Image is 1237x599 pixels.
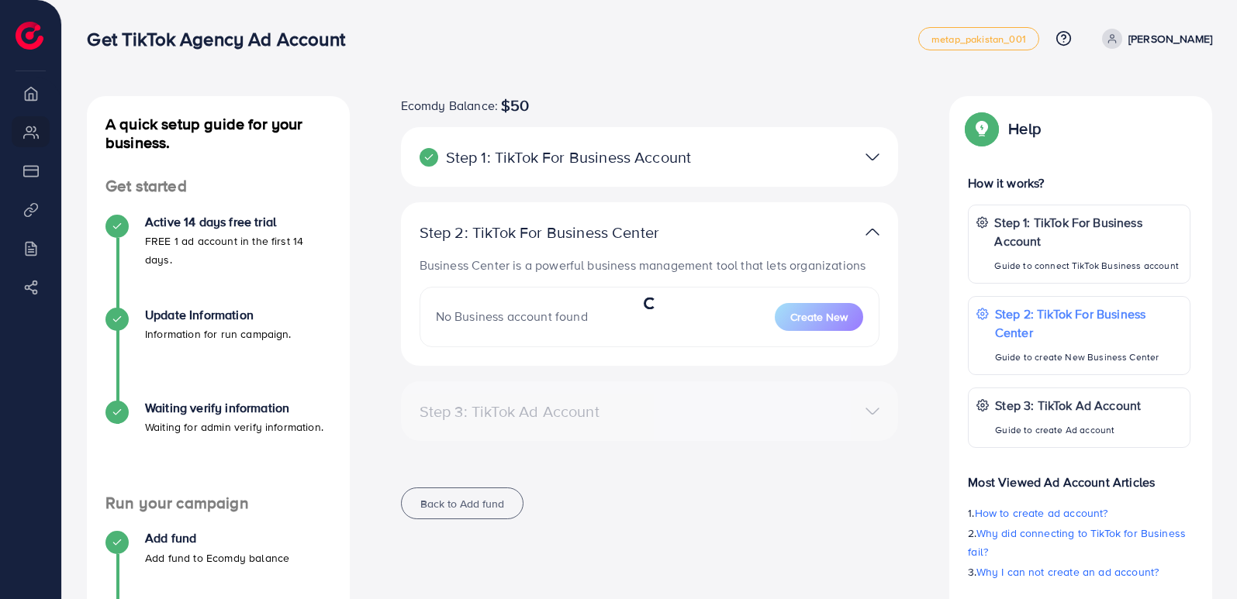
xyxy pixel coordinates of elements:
p: Guide to connect TikTok Business account [994,256,1182,275]
li: Update Information [87,308,350,401]
p: 1. [968,504,1190,522]
h3: Get TikTok Agency Ad Account [87,28,357,50]
p: Add fund to Ecomdy balance [145,549,289,567]
span: Why did connecting to TikTok for Business fail? [968,525,1186,559]
span: How to create ad account? [975,505,1108,521]
span: metap_pakistan_001 [931,34,1026,44]
p: Help [1008,119,1041,138]
p: Step 1: TikTok For Business Account [420,148,718,167]
p: Most Viewed Ad Account Articles [968,460,1190,491]
p: Guide to create Ad account [995,421,1141,439]
img: Popup guide [968,115,996,143]
p: Guide to create New Business Center [995,348,1182,367]
p: Waiting for admin verify information. [145,418,323,436]
button: Back to Add fund [401,487,523,519]
p: Step 2: TikTok For Business Center [995,305,1182,342]
li: Active 14 days free trial [87,215,350,308]
h4: A quick setup guide for your business. [87,115,350,152]
span: Ecomdy Balance: [401,96,498,115]
h4: Waiting verify information [145,401,323,415]
a: metap_pakistan_001 [918,27,1039,50]
p: How it works? [968,174,1190,192]
span: Why I can not create an ad account? [976,564,1159,580]
p: Step 1: TikTok For Business Account [994,213,1182,250]
p: Step 2: TikTok For Business Center [420,223,718,242]
h4: Run your campaign [87,494,350,513]
h4: Active 14 days free trial [145,215,331,229]
h4: Update Information [145,308,292,322]
img: TikTok partner [866,146,879,168]
img: logo [16,22,43,50]
p: [PERSON_NAME] [1128,29,1212,48]
span: Back to Add fund [420,496,504,511]
span: $50 [501,96,529,115]
img: TikTok partner [866,221,879,243]
p: Information for run campaign. [145,325,292,343]
a: [PERSON_NAME] [1096,29,1212,49]
p: 2. [968,524,1190,561]
h4: Get started [87,177,350,196]
li: Waiting verify information [87,401,350,494]
h4: Add fund [145,531,289,546]
p: Step 3: TikTok Ad Account [995,396,1141,415]
p: 3. [968,563,1190,581]
p: FREE 1 ad account in the first 14 days. [145,232,331,269]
